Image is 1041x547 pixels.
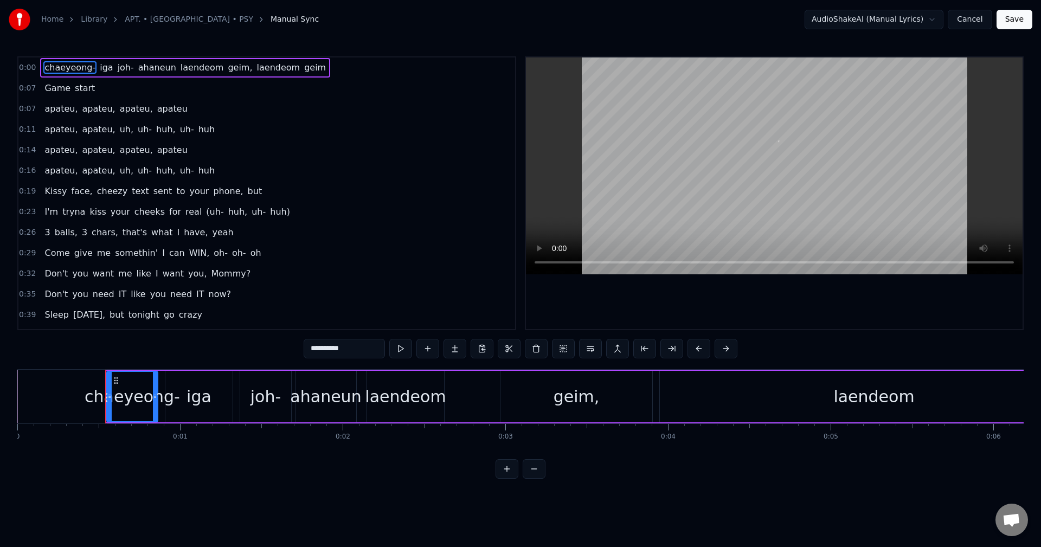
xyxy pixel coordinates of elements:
[995,504,1028,536] a: Open chat
[179,61,225,74] span: laendeom
[127,308,160,321] span: tonight
[986,433,1001,441] div: 0:06
[19,165,36,176] span: 0:16
[43,247,70,259] span: Come
[92,267,115,280] span: want
[43,308,69,321] span: Sleep
[824,433,838,441] div: 0:05
[19,268,36,279] span: 0:32
[183,226,209,239] span: have,
[125,14,253,25] a: APT. • [GEOGRAPHIC_DATA] • PSY
[173,433,188,441] div: 0:01
[119,144,154,156] span: apateu,
[74,82,96,94] span: start
[71,288,89,300] span: you
[19,186,36,197] span: 0:19
[271,14,319,25] span: Manual Sync
[303,61,327,74] span: geim
[19,145,36,156] span: 0:14
[187,267,208,280] span: you,
[231,247,247,259] span: oh-
[73,247,94,259] span: give
[71,267,89,280] span: you
[250,384,281,409] div: joh-
[43,267,69,280] span: Don't
[178,308,203,321] span: crazy
[195,288,205,300] span: IT
[997,10,1032,29] button: Save
[130,288,146,300] span: like
[169,288,193,300] span: need
[249,247,262,259] span: oh
[212,185,244,197] span: phone,
[81,144,117,156] span: apateu,
[43,82,72,94] span: Game
[197,123,216,136] span: huh
[948,10,992,29] button: Cancel
[108,308,125,321] span: but
[149,288,167,300] span: you
[205,205,224,218] span: (uh-
[227,61,253,74] span: geim,
[121,226,148,239] span: that's
[43,123,79,136] span: apateu,
[117,61,135,74] span: joh-
[208,288,233,300] span: now?
[188,247,211,259] span: WIN,
[85,384,180,409] div: chaeyeong-
[43,205,59,218] span: I'm
[155,123,177,136] span: huh,
[161,247,166,259] span: I
[41,14,319,25] nav: breadcrumb
[155,164,177,177] span: huh,
[70,185,94,197] span: face,
[81,164,117,177] span: apateu,
[137,123,153,136] span: uh-
[661,433,676,441] div: 0:04
[227,205,249,218] span: huh,
[197,164,216,177] span: huh
[119,123,134,136] span: uh,
[163,308,176,321] span: go
[156,102,189,115] span: apateu
[19,207,36,217] span: 0:23
[133,205,166,218] span: cheeks
[81,226,88,239] span: 3
[155,267,159,280] span: I
[136,267,152,280] span: like
[43,164,79,177] span: apateu,
[9,9,30,30] img: youka
[54,226,79,239] span: balls,
[119,164,134,177] span: uh,
[179,123,195,136] span: uh-
[118,288,128,300] span: IT
[137,164,153,177] span: uh-
[188,185,210,197] span: your
[91,226,119,239] span: chars,
[119,102,154,115] span: apateu,
[61,205,86,218] span: tryna
[152,185,173,197] span: sent
[96,185,129,197] span: cheezy
[43,144,79,156] span: apateu,
[365,384,446,409] div: laendeom
[81,123,117,136] span: apateu,
[88,205,107,218] span: kiss
[72,308,106,321] span: [DATE],
[19,62,36,73] span: 0:00
[179,164,195,177] span: uh-
[43,61,97,74] span: chaeyeong-
[92,288,115,300] span: need
[19,310,36,320] span: 0:39
[269,205,291,218] span: huh)
[168,247,186,259] span: can
[184,205,203,218] span: real
[43,288,69,300] span: Don't
[43,102,79,115] span: apateu,
[210,267,252,280] span: Mommy?
[256,61,301,74] span: laendeom
[156,144,189,156] span: apateu
[150,226,173,239] span: what
[114,247,159,259] span: somethin'
[43,185,68,197] span: Kissy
